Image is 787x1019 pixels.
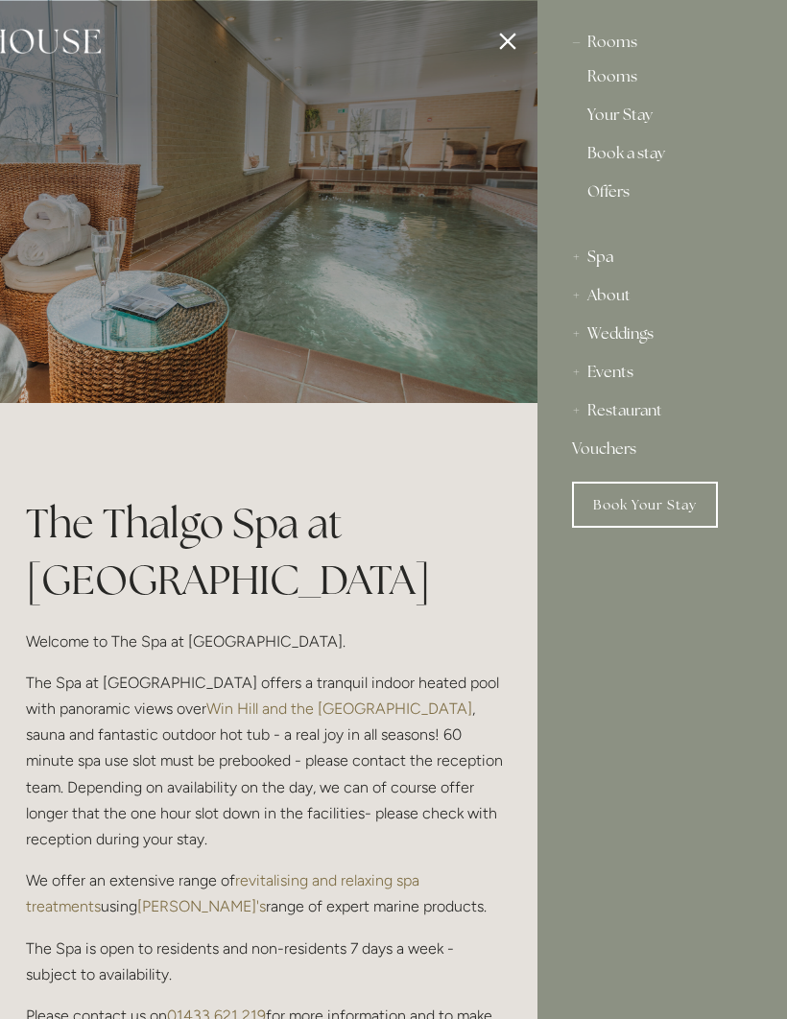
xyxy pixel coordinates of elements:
a: Book Your Stay [572,482,718,528]
a: Offers [587,184,737,215]
div: Spa [572,238,752,276]
div: Rooms [572,23,752,61]
div: Events [572,353,752,391]
a: Book a stay [587,146,737,169]
div: Restaurant [572,391,752,430]
a: Your Stay [587,107,737,130]
a: Vouchers [572,430,752,468]
div: About [572,276,752,315]
a: Rooms [587,69,737,92]
div: Weddings [572,315,752,353]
